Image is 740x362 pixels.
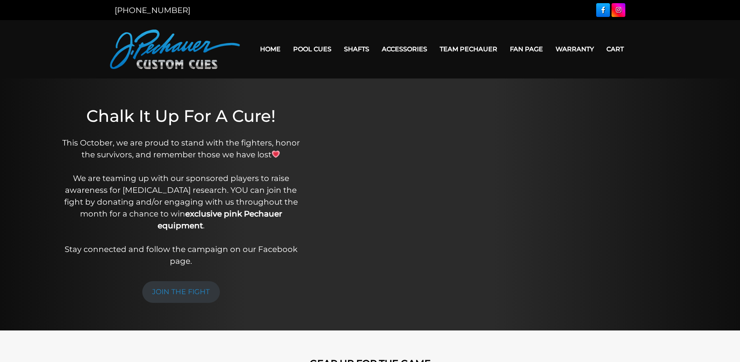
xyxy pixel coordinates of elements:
[433,39,504,59] a: Team Pechauer
[287,39,338,59] a: Pool Cues
[376,39,433,59] a: Accessories
[254,39,287,59] a: Home
[272,150,280,158] img: 💗
[504,39,549,59] a: Fan Page
[115,6,190,15] a: [PHONE_NUMBER]
[549,39,600,59] a: Warranty
[59,137,303,267] p: This October, we are proud to stand with the fighters, honor the survivors, and remember those we...
[59,106,303,126] h1: Chalk It Up For A Cure!
[142,281,220,303] a: JOIN THE FIGHT
[110,30,240,69] img: Pechauer Custom Cues
[600,39,630,59] a: Cart
[158,209,282,230] strong: exclusive pink Pechauer equipment
[338,39,376,59] a: Shafts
